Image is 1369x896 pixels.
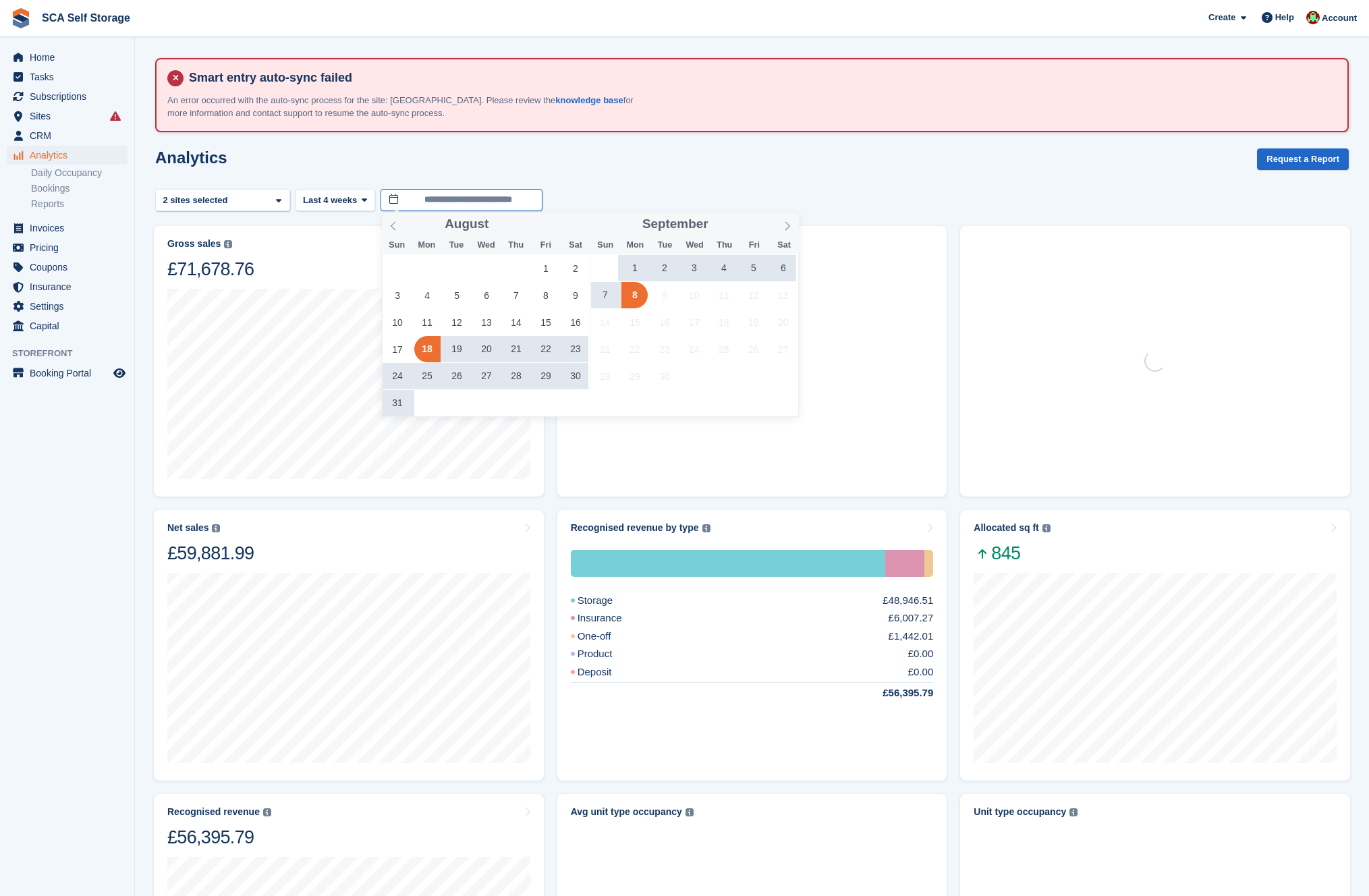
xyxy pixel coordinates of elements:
span: September 14, 2025 [592,309,619,335]
span: Mon [412,241,441,250]
span: September 5, 2025 [740,255,766,281]
div: Storage [571,593,646,609]
div: Recognised revenue by type [571,522,699,534]
span: Sun [590,241,620,250]
span: September 17, 2025 [681,309,707,335]
div: £56,395.79 [850,685,933,701]
span: August 18, 2025 [414,336,441,362]
span: August 26, 2025 [444,363,470,389]
span: Last 4 weeks [303,194,357,207]
span: Wed [680,241,710,250]
span: August 8, 2025 [532,282,559,308]
div: £71,678.76 [167,258,254,281]
span: Insurance [30,277,111,296]
span: August 16, 2025 [562,309,588,335]
span: August 30, 2025 [562,363,588,389]
span: August 27, 2025 [474,363,500,389]
span: August 6, 2025 [474,282,500,308]
span: Tue [650,241,679,250]
span: Sun [382,241,412,250]
span: September 24, 2025 [681,336,707,362]
span: September 16, 2025 [651,309,677,335]
a: menu [7,48,128,67]
img: Dale Chapman [1306,11,1320,24]
span: September 30, 2025 [651,363,677,389]
span: August 2, 2025 [562,255,588,281]
span: Subscriptions [30,87,111,106]
span: August 13, 2025 [474,309,500,335]
span: August 11, 2025 [414,309,441,335]
span: September [642,218,708,231]
a: menu [7,258,128,277]
span: September 15, 2025 [621,309,648,335]
span: Settings [30,297,111,316]
div: Insurance [571,611,654,626]
span: September 9, 2025 [651,282,677,308]
span: Account [1322,11,1357,25]
span: August 19, 2025 [444,336,470,362]
a: Bookings [31,182,128,195]
div: £0.00 [908,646,934,662]
div: Unit type occupancy [974,806,1066,818]
div: £48,946.51 [883,593,933,609]
div: Storage [571,550,886,577]
span: September 13, 2025 [770,282,796,308]
div: £0.00 [908,665,934,680]
p: An error occurred with the auto-sync process for the site: [GEOGRAPHIC_DATA]. Please review the f... [167,94,640,120]
span: September 12, 2025 [740,282,766,308]
span: Invoices [30,219,111,237]
span: August 23, 2025 [562,336,588,362]
img: icon-info-grey-7440780725fd019a000dd9b08b2336e03edf1995a4989e88bcd33f0948082b44.svg [686,808,694,816]
span: September 18, 2025 [710,309,737,335]
a: menu [7,219,128,237]
span: September 22, 2025 [621,336,648,362]
div: Recognised revenue [167,806,260,818]
span: September 23, 2025 [651,336,677,362]
span: Sites [30,107,111,125]
a: menu [7,126,128,145]
span: September 3, 2025 [681,255,707,281]
span: September 10, 2025 [681,282,707,308]
span: September 2, 2025 [651,255,677,281]
a: Preview store [111,365,128,381]
span: August 20, 2025 [474,336,500,362]
span: September 1, 2025 [621,255,648,281]
img: icon-info-grey-7440780725fd019a000dd9b08b2336e03edf1995a4989e88bcd33f0948082b44.svg [212,524,220,532]
span: Fri [531,241,561,250]
img: icon-info-grey-7440780725fd019a000dd9b08b2336e03edf1995a4989e88bcd33f0948082b44.svg [263,808,271,816]
span: August 17, 2025 [385,336,411,362]
span: August 5, 2025 [444,282,470,308]
span: September 26, 2025 [740,336,766,362]
span: Fri [739,241,769,250]
div: Product [571,646,645,662]
span: Mon [620,241,650,250]
span: Capital [30,316,111,335]
span: September 21, 2025 [592,336,619,362]
a: SCA Self Storage [36,7,136,29]
a: menu [7,316,128,335]
span: September 28, 2025 [592,363,619,389]
a: menu [7,364,128,383]
span: Thu [710,241,739,250]
div: Gross sales [167,238,221,250]
div: £1,442.01 [889,629,934,644]
div: 2 sites selected [161,194,233,207]
span: Create [1208,11,1235,24]
span: September 6, 2025 [770,255,796,281]
img: icon-info-grey-7440780725fd019a000dd9b08b2336e03edf1995a4989e88bcd33f0948082b44.svg [1042,524,1051,532]
span: August 29, 2025 [532,363,559,389]
a: menu [7,107,128,125]
img: stora-icon-8386f47178a22dfd0bd8f6a31ec36ba5ce8667c1dd55bd0f319d3a0aa187defe.svg [11,8,31,28]
span: Sat [769,241,799,250]
span: Wed [472,241,501,250]
span: Analytics [30,146,111,165]
div: Net sales [167,522,208,534]
img: icon-info-grey-7440780725fd019a000dd9b08b2336e03edf1995a4989e88bcd33f0948082b44.svg [1069,808,1078,816]
span: August 4, 2025 [414,282,441,308]
div: Insurance [885,550,924,577]
h2: Analytics [155,148,227,167]
span: CRM [30,126,111,145]
span: Sat [561,241,590,250]
span: Help [1275,11,1294,24]
span: Coupons [30,258,111,277]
